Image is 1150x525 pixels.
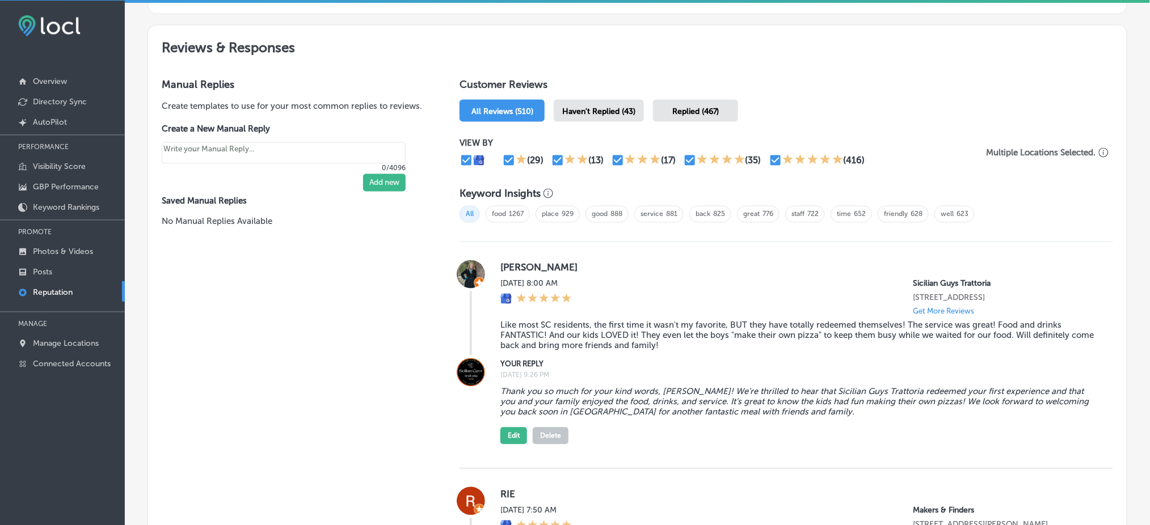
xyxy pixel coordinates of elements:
[500,279,572,289] label: [DATE] 8:00 AM
[527,155,544,166] div: (29)
[533,427,568,444] button: Delete
[625,154,661,167] div: 3 Stars
[460,206,480,223] span: All
[911,210,922,218] a: 628
[471,107,533,116] span: All Reviews (510)
[516,293,572,306] div: 5 Stars
[913,279,1095,289] p: Sicilian Guys Trattoria
[162,215,423,228] p: No Manual Replies Available
[592,210,608,218] a: good
[500,371,1095,379] label: [DATE] 9:26 PM
[509,210,524,218] a: 1267
[913,506,1095,515] p: Makers & Finders
[162,124,406,134] label: Create a New Manual Reply
[987,147,1096,158] p: Multiple Locations Selected.
[33,117,67,127] p: AutoPilot
[666,210,677,218] a: 881
[162,78,423,91] h3: Manual Replies
[460,138,982,148] p: VIEW BY
[697,154,745,167] div: 4 Stars
[713,210,725,218] a: 825
[33,267,52,277] p: Posts
[782,154,844,167] div: 5 Stars
[500,387,1095,417] blockquote: Thank you so much for your kind words, [PERSON_NAME]! We’re thrilled to hear that Sicilian Guys T...
[492,210,506,218] a: food
[500,320,1095,351] blockquote: Like most SC residents, the first time it wasn't my favorite, BUT they have totally redeemed them...
[363,174,406,192] button: Add new
[162,196,423,206] label: Saved Manual Replies
[743,210,760,218] a: great
[565,154,588,167] div: 2 Stars
[33,287,73,297] p: Reputation
[542,210,559,218] a: place
[500,506,572,515] label: [DATE] 7:50 AM
[162,142,406,164] textarea: Create your Quick Reply
[837,210,851,218] a: time
[460,188,541,200] h3: Keyword Insights
[33,338,99,348] p: Manage Locations
[162,164,406,172] p: 0/4096
[791,210,804,218] a: staff
[500,262,1095,273] label: [PERSON_NAME]
[33,182,99,192] p: GBP Performance
[457,358,485,387] img: Image
[33,77,67,86] p: Overview
[588,155,604,166] div: (13)
[884,210,908,218] a: friendly
[913,293,1095,303] p: 9800 W Skye Canyon Park Dr Suite 190
[913,307,975,316] p: Get More Reviews
[957,210,968,218] a: 623
[641,210,663,218] a: service
[500,489,1095,500] label: RIE
[33,97,87,107] p: Directory Sync
[33,359,111,369] p: Connected Accounts
[844,155,865,166] div: (416)
[763,210,773,218] a: 776
[162,100,423,112] p: Create templates to use for your most common replies to reviews.
[854,210,866,218] a: 652
[807,210,819,218] a: 722
[562,210,574,218] a: 929
[610,210,622,218] a: 888
[661,155,676,166] div: (17)
[148,26,1127,65] h2: Reviews & Responses
[941,210,954,218] a: well
[696,210,710,218] a: back
[500,360,1095,369] label: YOUR REPLY
[745,155,761,166] div: (35)
[33,162,86,171] p: Visibility Score
[18,15,81,36] img: fda3e92497d09a02dc62c9cd864e3231.png
[460,78,1113,95] h1: Customer Reviews
[500,427,527,444] button: Edit
[33,247,93,256] p: Photos & Videos
[516,154,527,167] div: 1 Star
[33,202,99,212] p: Keyword Rankings
[562,107,635,116] span: Haven't Replied (43)
[672,107,719,116] span: Replied (467)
